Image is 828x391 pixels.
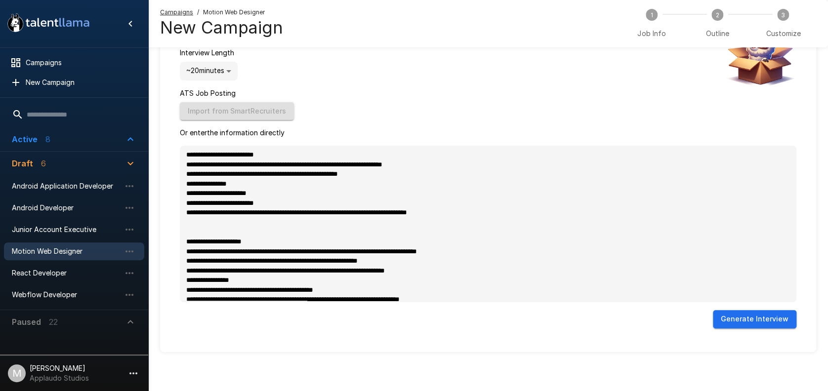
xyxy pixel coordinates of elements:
[197,7,199,17] span: /
[160,8,193,16] u: Campaigns
[722,14,796,88] img: Animated document
[713,310,796,328] button: Generate Interview
[180,88,294,98] p: ATS Job Posting
[180,128,796,138] p: Or enter the information directly
[180,48,238,58] p: Interview Length
[203,7,265,17] span: Motion Web Designer
[160,17,283,38] h4: New Campaign
[180,62,238,80] div: ~ 20 minutes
